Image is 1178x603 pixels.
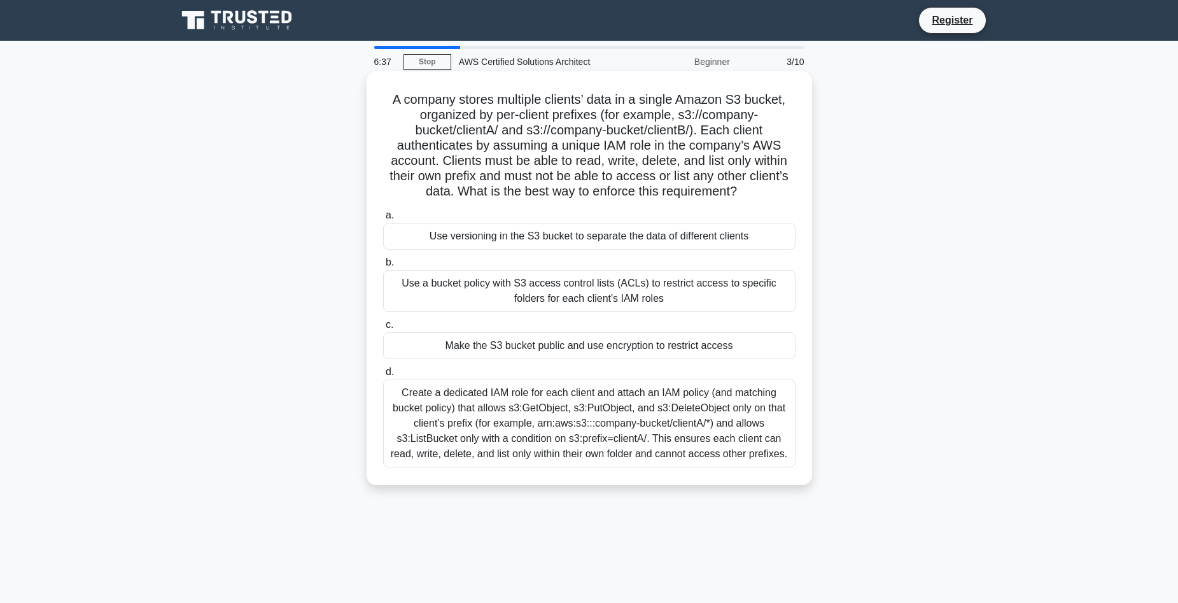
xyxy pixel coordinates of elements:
div: Make the S3 bucket public and use encryption to restrict access [383,332,796,359]
span: c. [386,319,393,330]
div: 3/10 [738,49,812,74]
span: a. [386,209,394,220]
h5: A company stores multiple clients’ data in a single Amazon S3 bucket, organized by per-client pre... [382,92,797,200]
div: Create a dedicated IAM role for each client and attach an IAM policy (and matching bucket policy)... [383,380,796,467]
span: d. [386,366,394,377]
div: AWS Certified Solutions Architect [451,49,626,74]
a: Stop [403,54,451,70]
span: b. [386,257,394,267]
div: Beginner [626,49,738,74]
a: Register [924,12,980,28]
div: Use versioning in the S3 bucket to separate the data of different clients [383,223,796,250]
div: 6:37 [367,49,403,74]
div: Use a bucket policy with S3 access control lists (ACLs) to restrict access to specific folders fo... [383,270,796,312]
